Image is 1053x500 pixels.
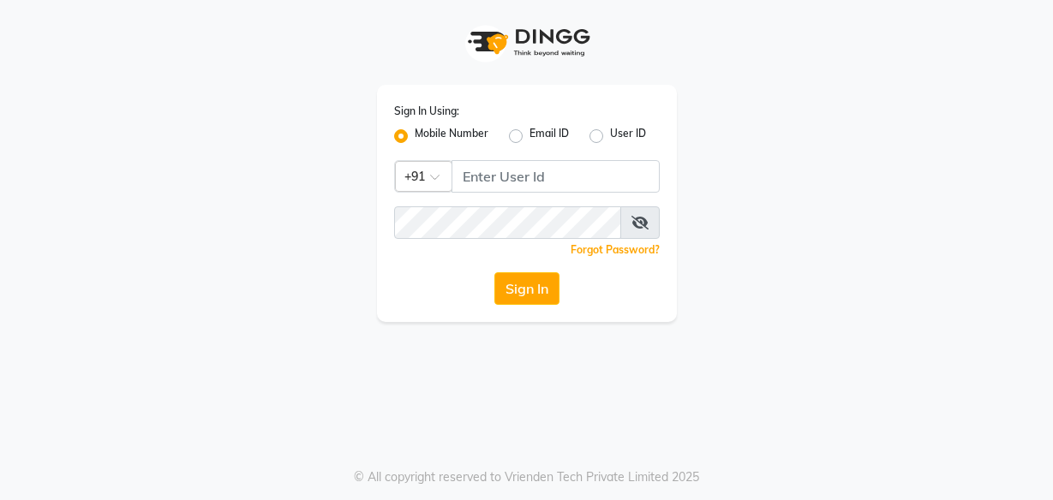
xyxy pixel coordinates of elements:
[452,160,660,193] input: Username
[394,104,459,119] label: Sign In Using:
[494,272,559,305] button: Sign In
[610,126,646,146] label: User ID
[394,206,621,239] input: Username
[458,17,595,68] img: logo1.svg
[415,126,488,146] label: Mobile Number
[571,243,660,256] a: Forgot Password?
[529,126,569,146] label: Email ID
